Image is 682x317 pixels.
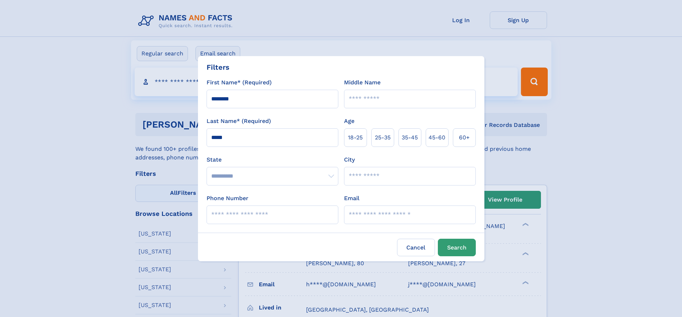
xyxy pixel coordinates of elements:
[438,239,476,256] button: Search
[207,194,248,203] label: Phone Number
[397,239,435,256] label: Cancel
[344,155,355,164] label: City
[207,117,271,125] label: Last Name* (Required)
[348,133,363,142] span: 18‑25
[402,133,418,142] span: 35‑45
[459,133,470,142] span: 60+
[375,133,391,142] span: 25‑35
[344,78,381,87] label: Middle Name
[344,117,354,125] label: Age
[344,194,359,203] label: Email
[207,78,272,87] label: First Name* (Required)
[429,133,445,142] span: 45‑60
[207,62,229,73] div: Filters
[207,155,338,164] label: State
